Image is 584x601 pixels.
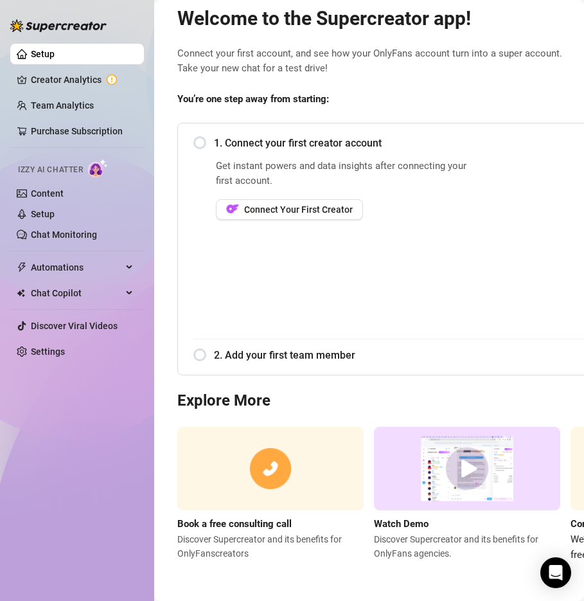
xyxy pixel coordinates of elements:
div: Open Intercom Messenger [540,557,571,588]
img: consulting call [177,427,364,511]
a: Discover Viral Videos [31,321,118,331]
img: supercreator demo [374,427,560,511]
span: Discover Supercreator and its benefits for OnlyFans creators [177,532,364,561]
a: Setup [31,209,55,219]
button: OFConnect Your First Creator [216,199,363,220]
a: Creator Analytics exclamation-circle [31,69,134,90]
span: Discover Supercreator and its benefits for OnlyFans agencies. [374,532,560,561]
img: logo-BBDzfeDw.svg [10,19,107,32]
img: AI Chatter [88,159,108,177]
span: thunderbolt [17,262,27,273]
a: Book a free consulting callDiscover Supercreator and its benefits for OnlyFanscreators [177,427,364,562]
a: Watch DemoDiscover Supercreator and its benefits for OnlyFans agencies. [374,427,560,562]
span: Connect Your First Creator [244,204,353,215]
strong: You’re one step away from starting: [177,93,329,105]
span: Izzy AI Chatter [18,164,83,176]
span: Automations [31,257,122,278]
img: Chat Copilot [17,289,25,298]
a: Chat Monitoring [31,229,97,240]
strong: Watch Demo [374,518,429,530]
a: Content [31,188,64,199]
a: Settings [31,346,65,357]
img: OF [226,202,239,215]
strong: Book a free consulting call [177,518,292,530]
a: Setup [31,49,55,59]
span: Chat Copilot [31,283,122,303]
span: Get instant powers and data insights after connecting your first account. [216,159,475,189]
a: Team Analytics [31,100,94,111]
a: Purchase Subscription [31,126,123,136]
a: OFConnect Your First Creator [216,199,475,220]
